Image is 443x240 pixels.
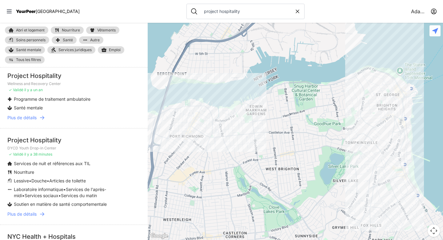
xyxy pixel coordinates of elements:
[63,187,66,192] font: •
[16,47,41,52] font: Santé mentale
[63,38,73,42] font: Santé
[14,187,63,192] font: Laboratoire informatique
[79,36,103,44] a: Autre
[98,46,124,54] a: Emploi
[16,9,36,14] span: YourPeer
[7,136,140,144] div: Project Hospitality
[58,193,61,198] font: •
[47,178,49,183] font: •
[14,178,29,183] font: Lessive
[411,8,437,15] button: Adamabard
[31,178,47,183] font: Douche
[14,201,107,207] font: Soutien en matière de santé comportementale
[14,105,43,110] font: Santé mentale
[7,146,140,151] p: DYCD Youth Drop-in Center
[7,211,37,217] font: Plus de détails
[5,46,45,54] a: Santé mentale
[7,115,37,120] font: Plus de détails
[58,47,92,52] font: Services juridiques
[86,26,119,34] a: Vêtements
[47,46,95,54] a: Services juridiques
[200,8,294,14] input: Recherche
[90,38,100,42] font: Autre
[5,56,45,63] a: Tous les filtres
[25,193,58,198] font: Services sociaux
[5,36,49,44] a: Soins personnels
[22,193,25,198] font: •
[14,169,34,175] font: Nourriture
[24,87,43,92] font: il y a un an
[9,87,23,92] font: ✓ Validé
[5,26,48,34] a: Abri et logement
[16,38,46,42] font: Soins personnels
[16,28,45,32] font: Abri et logement
[36,9,80,14] span: [GEOGRAPHIC_DATA]
[49,178,86,183] font: Articles de toilette
[7,71,140,80] div: Project Hospitality
[14,161,90,166] font: Services de nuit et références aux TIL
[29,178,31,183] font: •
[62,28,80,32] font: Nourriture
[97,28,116,32] font: Vêtements
[24,152,52,157] font: il y a 38 minutes
[16,10,80,13] a: YourPeer[GEOGRAPHIC_DATA]
[7,81,140,86] p: Wellness and Recovery Center
[51,26,84,34] a: Nourriture
[7,211,140,217] a: Plus de détails
[16,57,41,62] font: Tous les filtres
[149,232,170,240] img: Google
[61,193,97,198] font: Services du matin
[149,232,170,240] a: Ouvrir cette zone dans Google Maps (ouvre une nouvelle fenêtre)
[14,96,90,102] font: Programme de traitement ambulatoire
[411,8,438,14] font: Adamabard
[9,152,23,157] font: ✓ Validé
[428,225,440,237] button: Commandes de la caméra cartographique
[52,36,77,44] a: Santé
[109,47,121,52] font: Emploi
[7,115,140,121] a: Plus de détails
